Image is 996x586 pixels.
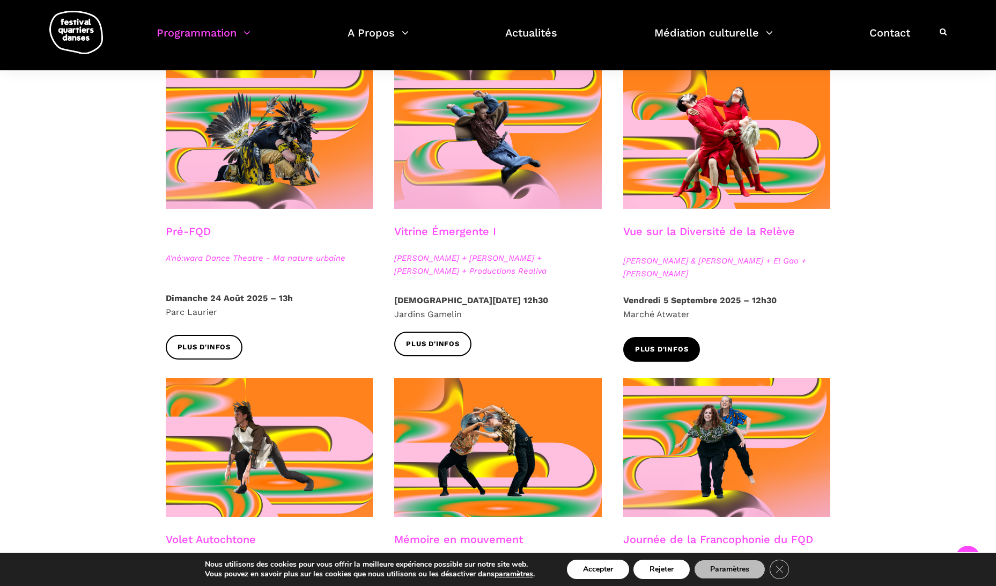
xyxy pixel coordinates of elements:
[567,560,629,579] button: Accepter
[505,24,557,55] a: Actualités
[49,11,103,54] img: logo-fqd-med
[869,24,910,55] a: Contact
[166,225,211,252] h3: Pré-FQD
[495,569,533,579] button: paramètres
[166,533,256,546] a: Volet Autochtone
[205,569,535,579] p: Vous pouvez en savoir plus sur les cookies que nous utilisons ou les désactiver dans .
[166,293,293,303] strong: Dimanche 24 Août 2025 – 13h
[633,560,690,579] button: Rejeter
[635,344,689,355] span: Plus d'infos
[348,24,409,55] a: A Propos
[166,335,243,359] a: Plus d'infos
[623,254,831,280] span: [PERSON_NAME] & [PERSON_NAME] + El Gao + [PERSON_NAME]
[623,294,831,321] p: Marché Atwater
[394,295,548,305] strong: [DEMOGRAPHIC_DATA][DATE] 12h30
[166,252,373,265] span: A'nó:wara Dance Theatre - Ma nature urbaine
[178,342,231,353] span: Plus d'infos
[394,533,523,546] a: Mémoire en mouvement
[406,339,460,350] span: Plus d'infos
[166,291,373,319] p: Parc Laurier
[394,252,602,277] span: [PERSON_NAME] + [PERSON_NAME] + [PERSON_NAME] + Productions Realiva
[394,332,471,356] a: Plus d'infos
[623,337,700,361] a: Plus d'infos
[157,24,250,55] a: Programmation
[770,560,789,579] button: Close GDPR Cookie Banner
[623,225,795,252] h3: Vue sur la Diversité de la Relève
[694,560,765,579] button: Paramètres
[654,24,773,55] a: Médiation culturelle
[623,533,813,546] a: Journée de la Francophonie du FQD
[394,225,496,252] h3: Vitrine Émergente I
[205,560,535,569] p: Nous utilisons des cookies pour vous offrir la meilleure expérience possible sur notre site web.
[394,294,602,321] p: Jardins Gamelin
[623,295,777,305] strong: Vendredi 5 Septembre 2025 – 12h30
